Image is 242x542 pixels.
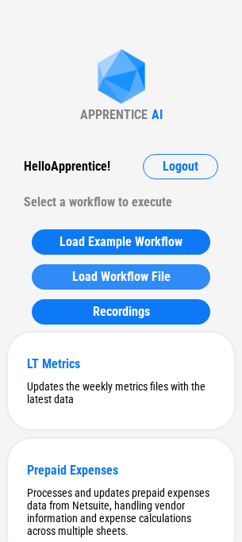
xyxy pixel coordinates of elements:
[32,264,210,290] button: Load Workflow File
[27,486,215,537] div: Processes and updates prepaid expenses data from Netsuite, handling vendor information and expens...
[27,463,215,478] div: Prepaid Expenses
[27,356,215,371] div: LT Metrics
[80,107,148,122] div: APPRENTICE
[27,380,215,406] div: Updates the weekly metrics files with the latest data
[163,160,198,173] span: Logout
[90,49,153,107] img: Apprentice AI
[60,236,182,248] span: Load Example Workflow
[32,229,210,255] button: Load Example Workflow
[24,190,218,215] div: Select a workflow to execute
[72,271,171,283] span: Load Workflow File
[143,154,218,179] button: Logout
[24,154,110,179] div: Hello Apprentice !
[32,299,210,325] button: Recordings
[93,306,150,318] span: Recordings
[152,107,163,122] div: AI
